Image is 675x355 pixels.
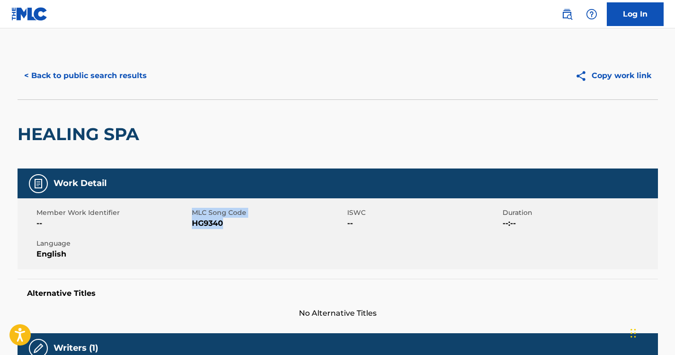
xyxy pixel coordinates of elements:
[18,64,153,88] button: < Back to public search results
[568,64,658,88] button: Copy work link
[11,7,48,21] img: MLC Logo
[503,208,656,218] span: Duration
[558,5,576,24] a: Public Search
[630,319,636,347] div: Drag
[18,124,144,145] h2: HEALING SPA
[27,289,648,298] h5: Alternative Titles
[347,218,500,229] span: --
[36,248,189,260] span: English
[192,218,345,229] span: HG9340
[33,178,44,189] img: Work Detail
[347,208,500,218] span: ISWC
[582,5,601,24] div: Help
[607,2,664,26] a: Log In
[54,178,107,189] h5: Work Detail
[628,310,675,355] iframe: Chat Widget
[586,9,597,20] img: help
[503,218,656,229] span: --:--
[36,218,189,229] span: --
[18,308,658,319] span: No Alternative Titles
[33,343,44,354] img: Writers
[36,208,189,218] span: Member Work Identifier
[54,343,98,354] h5: Writers (1)
[36,239,189,248] span: Language
[561,9,573,20] img: search
[575,70,592,82] img: Copy work link
[192,208,345,218] span: MLC Song Code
